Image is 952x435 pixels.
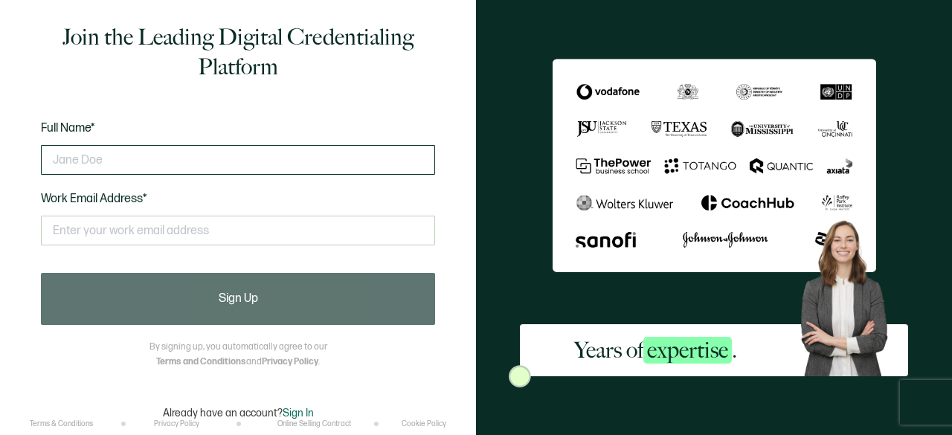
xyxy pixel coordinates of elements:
h2: Years of . [574,335,737,365]
a: Terms and Conditions [156,356,246,367]
button: Sign Up [41,273,435,325]
img: Sertifier Signup - Years of <span class="strong-h">expertise</span>. Hero [791,213,908,376]
h1: Join the Leading Digital Credentialing Platform [41,22,435,82]
span: Full Name* [41,121,95,135]
span: Sign Up [219,293,258,305]
a: Privacy Policy [262,356,318,367]
a: Privacy Policy [154,419,199,428]
a: Online Selling Contract [277,419,351,428]
img: Sertifier Signup - Years of <span class="strong-h">expertise</span>. [553,59,876,272]
span: Work Email Address* [41,192,147,206]
input: Enter your work email address [41,216,435,245]
p: By signing up, you automatically agree to our and . [149,340,327,370]
span: Sign In [283,407,314,419]
a: Cookie Policy [402,419,446,428]
p: Already have an account? [163,407,314,419]
span: expertise [643,337,732,364]
img: Sertifier Signup [509,365,531,387]
input: Jane Doe [41,145,435,175]
a: Terms & Conditions [30,419,93,428]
